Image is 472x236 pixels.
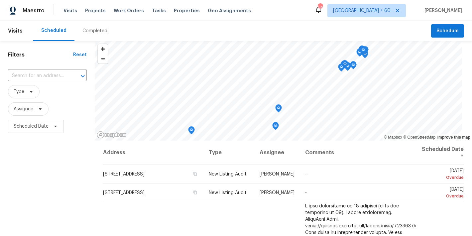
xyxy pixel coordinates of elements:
[350,61,357,71] div: Map marker
[437,135,470,140] a: Improve this map
[8,52,73,58] h1: Filters
[209,190,247,195] span: New Listing Audit
[103,190,145,195] span: [STREET_ADDRESS]
[403,135,435,140] a: OpenStreetMap
[14,106,33,112] span: Assignee
[333,7,391,14] span: [GEOGRAPHIC_DATA] + 60
[98,44,108,54] button: Zoom in
[203,141,254,165] th: Type
[208,7,251,14] span: Geo Assignments
[416,141,464,165] th: Scheduled Date ↑
[421,169,464,181] span: [DATE]
[73,52,87,58] div: Reset
[192,171,198,177] button: Copy Address
[305,190,307,195] span: -
[95,41,462,141] canvas: Map
[341,60,347,71] div: Map marker
[421,187,464,199] span: [DATE]
[260,172,295,177] span: [PERSON_NAME]
[114,7,144,14] span: Work Orders
[275,104,282,115] div: Map marker
[254,141,300,165] th: Assignee
[85,7,106,14] span: Projects
[422,7,462,14] span: [PERSON_NAME]
[78,71,87,81] button: Open
[23,7,45,14] span: Maestro
[342,60,348,70] div: Map marker
[318,4,322,11] div: 648
[357,48,363,59] div: Map marker
[436,27,459,35] span: Schedule
[209,172,247,177] span: New Listing Audit
[14,88,24,95] span: Type
[41,27,66,34] div: Scheduled
[359,46,365,56] div: Map marker
[98,54,108,63] button: Zoom out
[421,193,464,199] div: Overdue
[103,172,145,177] span: [STREET_ADDRESS]
[97,131,126,139] a: Mapbox homepage
[192,189,198,195] button: Copy Address
[174,7,200,14] span: Properties
[431,24,464,38] button: Schedule
[188,126,195,137] div: Map marker
[384,135,402,140] a: Mapbox
[360,46,367,57] div: Map marker
[14,123,49,130] span: Scheduled Date
[103,141,203,165] th: Address
[8,24,23,38] span: Visits
[152,8,166,13] span: Tasks
[82,28,107,34] div: Completed
[338,63,345,74] div: Map marker
[421,174,464,181] div: Overdue
[356,49,363,59] div: Map marker
[272,122,279,132] div: Map marker
[63,7,77,14] span: Visits
[305,172,307,177] span: -
[260,190,295,195] span: [PERSON_NAME]
[300,141,416,165] th: Comments
[8,71,68,81] input: Search for an address...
